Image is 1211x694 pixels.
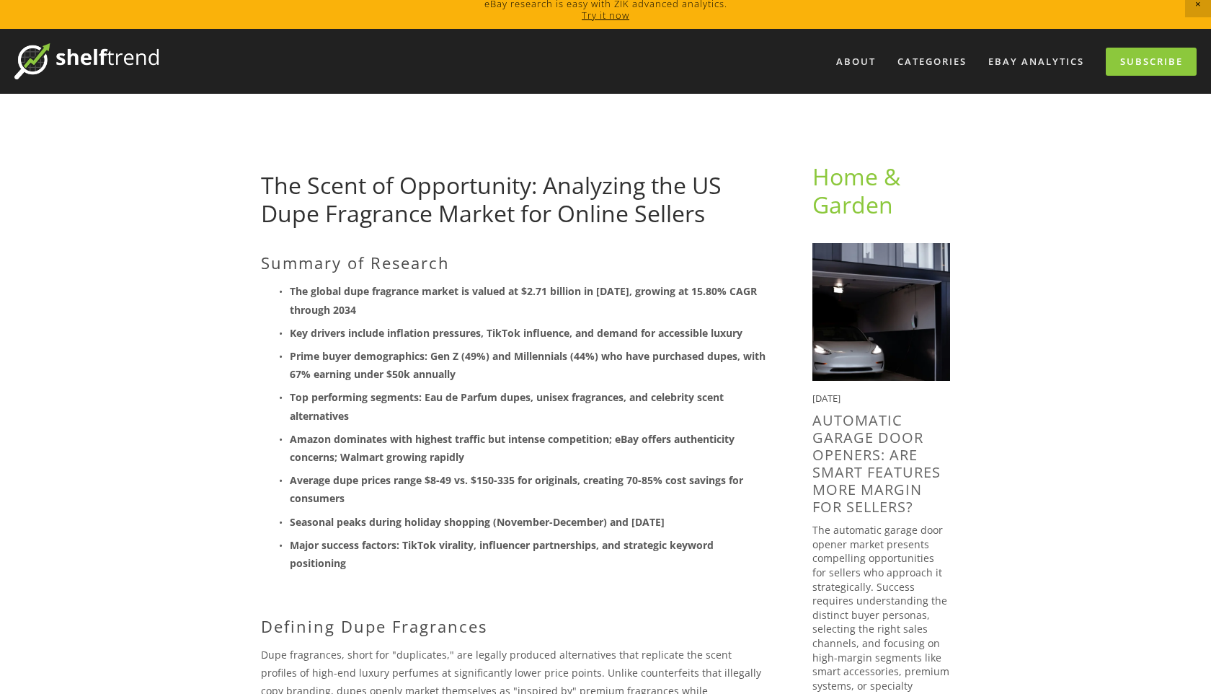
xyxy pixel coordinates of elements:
[888,50,976,74] div: Categories
[812,392,840,405] time: [DATE]
[1106,48,1197,76] a: Subscribe
[290,432,737,464] strong: Amazon dominates with highest traffic but intense competition; eBay offers authenticity concerns;...
[14,43,159,79] img: ShelfTrend
[812,243,950,381] img: Automatic Garage Door Openers: Are Smart Features More Margin For Sellers?
[261,253,766,272] h2: Summary of Research
[290,538,717,570] strong: Major success factors: TikTok virality, influencer partnerships, and strategic keyword positioning
[812,161,906,219] a: Home & Garden
[812,410,941,517] a: Automatic Garage Door Openers: Are Smart Features More Margin For Sellers?
[290,349,768,381] strong: Prime buyer demographics: Gen Z (49%) and Millennials (44%) who have purchased dupes, with 67% ea...
[290,390,727,422] strong: Top performing segments: Eau de Parfum dupes, unisex fragrances, and celebrity scent alternatives
[290,515,665,529] strong: Seasonal peaks during holiday shopping (November-December) and [DATE]
[290,326,742,340] strong: Key drivers include inflation pressures, TikTok influence, and demand for accessible luxury
[261,617,766,636] h2: Defining Dupe Fragrances
[979,50,1094,74] a: eBay Analytics
[290,284,760,316] strong: The global dupe fragrance market is valued at $2.71 billion in [DATE], growing at 15.80% CAGR thr...
[261,170,722,228] a: The Scent of Opportunity: Analyzing the US Dupe Fragrance Market for Online Sellers
[582,9,629,22] a: Try it now
[290,473,746,505] strong: Average dupe prices range $8-49 vs. $150-335 for originals, creating 70-85% cost savings for cons...
[827,50,885,74] a: About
